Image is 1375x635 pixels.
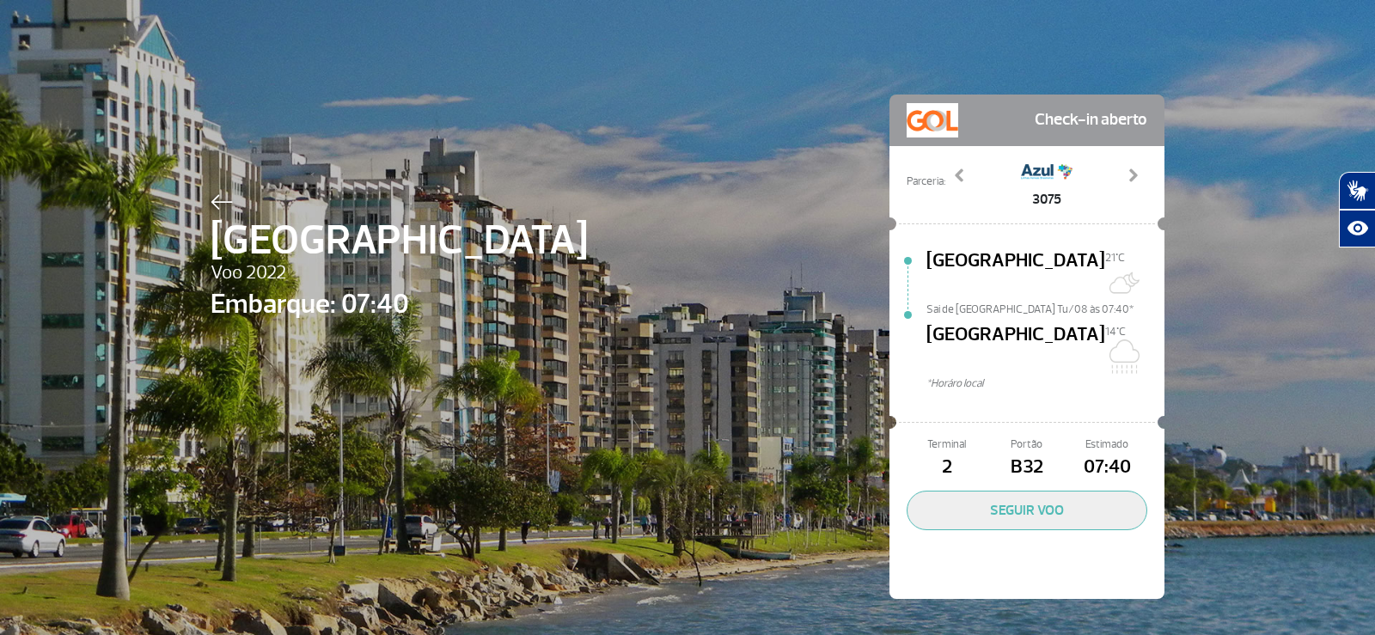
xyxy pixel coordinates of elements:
[926,302,1164,314] span: Sai de [GEOGRAPHIC_DATA] Tu/08 às 07:40*
[1105,339,1140,374] img: Nublado
[211,284,588,325] span: Embarque: 07:40
[926,321,1105,376] span: [GEOGRAPHIC_DATA]
[1339,172,1375,247] div: Plugin de acessibilidade da Hand Talk.
[1339,172,1375,210] button: Abrir tradutor de língua de sinais.
[907,437,987,453] span: Terminal
[1067,437,1147,453] span: Estimado
[1339,210,1375,247] button: Abrir recursos assistivos.
[1105,266,1140,300] img: Muitas nuvens
[926,247,1105,302] span: [GEOGRAPHIC_DATA]
[907,174,945,190] span: Parceria:
[211,259,588,288] span: Voo 2022
[907,453,987,482] span: 2
[1035,103,1147,137] span: Check-in aberto
[211,210,588,272] span: [GEOGRAPHIC_DATA]
[987,437,1066,453] span: Portão
[987,453,1066,482] span: B32
[926,376,1164,392] span: *Horáro local
[1067,453,1147,482] span: 07:40
[1105,251,1125,265] span: 21°C
[1105,325,1126,339] span: 14°C
[907,491,1147,530] button: SEGUIR VOO
[1021,189,1072,210] span: 3075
